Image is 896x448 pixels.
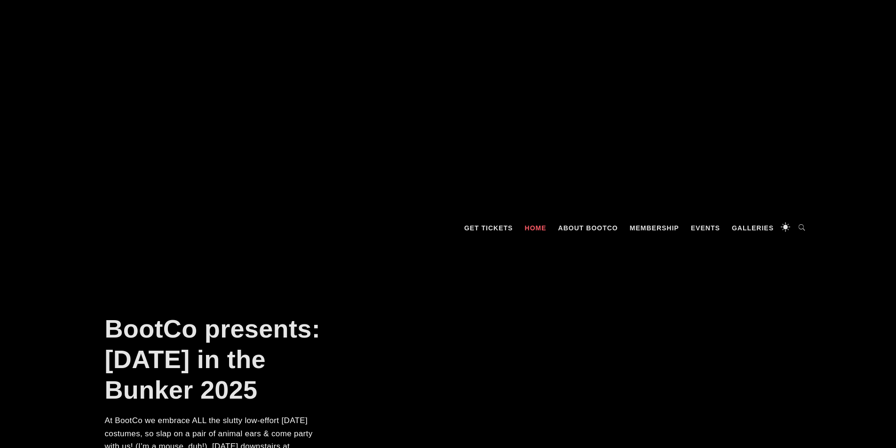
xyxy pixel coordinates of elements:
a: BootCo presents: [DATE] in the Bunker 2025 [105,314,320,404]
a: Galleries [727,214,778,242]
a: GET TICKETS [460,214,518,242]
a: About BootCo [554,214,623,242]
a: Events [686,214,725,242]
a: Membership [625,214,684,242]
a: Home [520,214,551,242]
